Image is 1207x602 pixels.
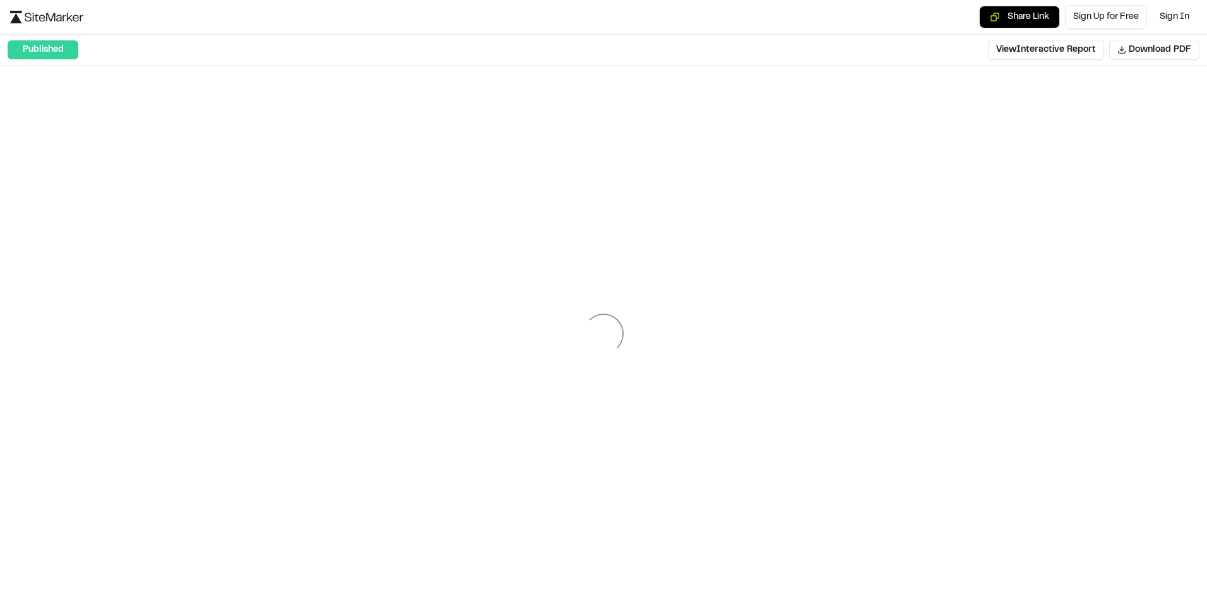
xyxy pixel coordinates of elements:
[10,11,83,23] img: logo-black-rebrand.svg
[1109,40,1199,60] button: Download PDF
[1065,5,1147,29] a: Sign Up for Free
[1152,6,1197,28] a: Sign In
[988,40,1104,60] button: ViewInteractive Report
[1129,43,1191,57] span: Download PDF
[8,40,78,59] div: Published
[979,6,1060,28] button: Copy share link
